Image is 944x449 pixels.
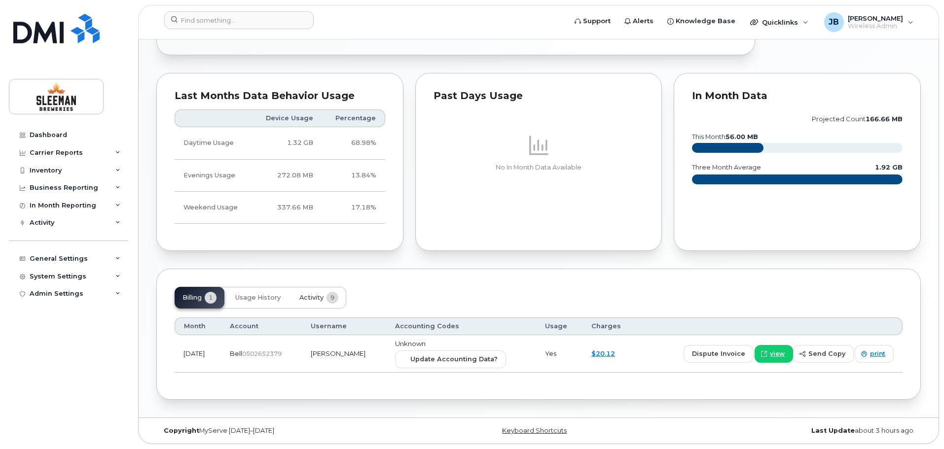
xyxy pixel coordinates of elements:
td: Evenings Usage [175,160,252,192]
span: Quicklinks [762,18,798,26]
a: view [755,345,793,363]
span: Support [583,16,611,26]
a: Knowledge Base [660,11,742,31]
span: Bell [230,349,242,357]
text: three month average [691,164,761,171]
strong: Copyright [164,427,199,434]
div: Past Days Usage [434,91,644,101]
div: Jose Benedith [817,12,920,32]
div: MyServe [DATE]–[DATE] [156,427,411,435]
a: Keyboard Shortcuts [502,427,567,434]
td: 272.08 MB [252,160,322,192]
td: 68.98% [322,127,385,159]
span: Wireless Admin [848,22,903,30]
span: Knowledge Base [676,16,735,26]
tspan: 166.66 MB [866,115,903,123]
span: dispute invoice [692,349,745,358]
div: about 3 hours ago [666,427,921,435]
td: [DATE] [175,335,221,373]
text: 1.92 GB [875,164,903,171]
span: send copy [808,349,845,358]
span: print [870,349,885,358]
span: Update Accounting Data? [410,354,498,364]
a: Support [568,11,617,31]
span: Alerts [633,16,654,26]
td: Daytime Usage [175,127,252,159]
th: Month [175,317,221,335]
td: 337.66 MB [252,192,322,224]
td: 13.84% [322,160,385,192]
th: Username [302,317,386,335]
p: No In Month Data Available [434,163,644,172]
th: Usage [536,317,582,335]
button: Update Accounting Data? [395,350,506,368]
button: send copy [793,345,854,363]
td: Yes [536,335,582,373]
span: [PERSON_NAME] [848,14,903,22]
td: Weekend Usage [175,192,252,224]
button: dispute invoice [684,345,754,363]
span: 9 [327,292,338,304]
strong: Last Update [811,427,855,434]
input: Find something... [164,11,314,29]
div: In Month Data [692,91,903,101]
div: Last Months Data Behavior Usage [175,91,385,101]
span: JB [829,16,839,28]
div: Quicklinks [743,12,815,32]
th: Account [221,317,302,335]
th: Accounting Codes [386,317,536,335]
th: Charges [582,317,638,335]
a: $20.12 [591,349,615,357]
tr: Friday from 6:00pm to Monday 8:00am [175,192,385,224]
text: this month [691,133,758,140]
td: 17.18% [322,192,385,224]
tr: Weekdays from 6:00pm to 8:00am [175,160,385,192]
span: Activity [299,294,324,302]
text: projected count [812,115,903,123]
a: Alerts [617,11,660,31]
span: Unknown [395,340,426,347]
td: 1.32 GB [252,127,322,159]
th: Percentage [322,109,385,127]
a: print [855,345,894,363]
span: Usage History [235,294,281,302]
span: view [770,349,785,358]
tspan: 56.00 MB [726,133,758,140]
td: [PERSON_NAME] [302,335,386,373]
th: Device Usage [252,109,322,127]
span: 0502652379 [242,350,282,357]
